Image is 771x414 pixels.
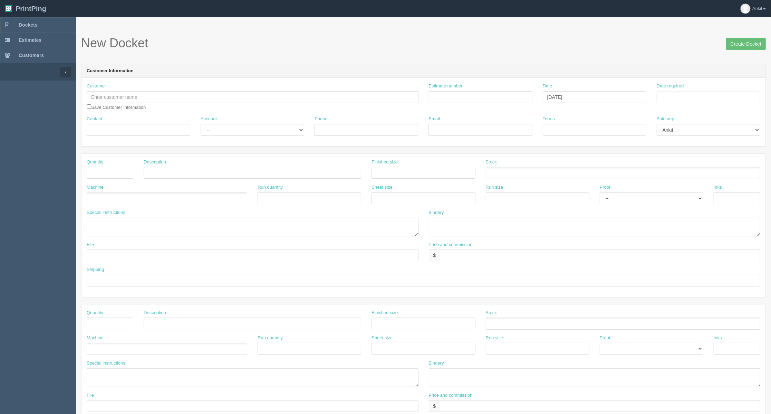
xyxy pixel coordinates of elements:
[201,116,217,122] label: Account
[87,159,103,166] label: Quantity
[486,335,503,341] label: Run size
[258,184,283,191] label: Run quantity
[87,116,102,122] label: Contact
[714,184,722,191] label: Inks
[87,83,418,111] div: Save Customer Information
[5,5,12,12] img: logo-3e63b451c926e2ac314895c53de4908e5d424f24456219fb08d385ab2e579770.png
[726,38,766,50] input: Create Docket
[543,83,552,90] label: Date
[87,242,94,248] label: File
[372,310,398,316] label: Finished size
[428,116,440,122] label: Email
[87,310,103,316] label: Quantity
[543,116,555,122] label: Terms
[87,91,418,103] input: Enter customer name
[429,392,473,399] label: Price and commission
[486,159,497,166] label: Stock
[87,83,106,90] label: Customer
[144,159,166,166] label: Description
[429,83,463,90] label: Estimate number
[87,266,104,273] label: Shipping
[741,4,750,13] img: avatar_default-7531ab5dedf162e01f1e0bb0964e6a185e93c5c22dfe317fb01d7f8cd2b1632c.jpg
[19,22,37,28] span: Dockets
[429,360,444,367] label: Bindery
[429,250,440,261] div: $
[87,360,125,367] label: Special instructions
[315,116,328,122] label: Phone
[372,184,393,191] label: Sheet size
[87,184,104,191] label: Machine
[600,335,610,341] label: Proof
[657,83,684,90] label: Date required
[372,335,393,341] label: Sheet size
[87,335,104,341] label: Machine
[87,209,125,216] label: Special instructions
[81,64,765,78] header: Customer Information
[714,335,722,341] label: Inks
[429,242,473,248] label: Price and commission
[657,116,674,122] label: Salesrep
[19,53,44,58] span: Customers
[600,184,610,191] label: Proof
[144,310,166,316] label: Description
[19,37,41,43] span: Estimates
[486,310,497,316] label: Stock
[81,36,766,50] h1: New Docket
[429,400,440,412] div: $
[429,209,444,216] label: Bindery
[372,159,398,166] label: Finished size
[87,392,94,399] label: File
[486,184,503,191] label: Run size
[258,335,283,341] label: Run quantity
